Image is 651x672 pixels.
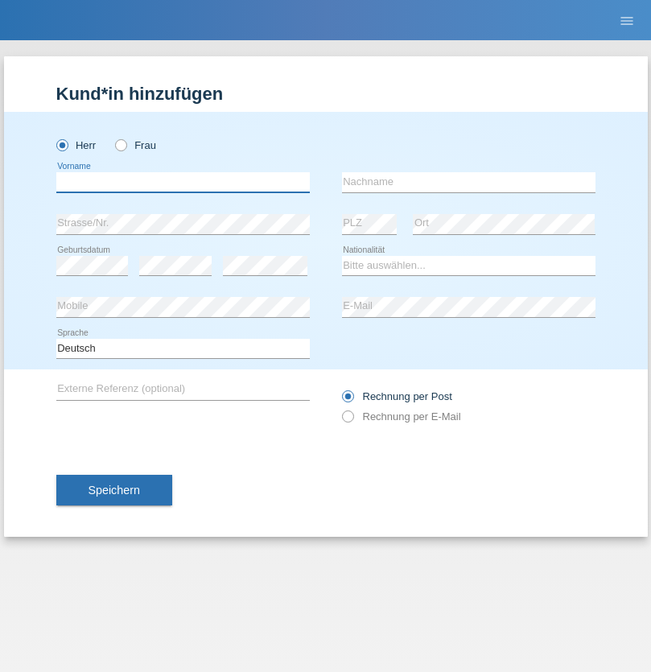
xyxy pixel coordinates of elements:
input: Herr [56,139,67,150]
input: Frau [115,139,126,150]
label: Rechnung per Post [342,390,452,402]
i: menu [619,13,635,29]
label: Frau [115,139,156,151]
button: Speichern [56,475,172,505]
label: Rechnung per E-Mail [342,410,461,423]
span: Speichern [89,484,140,497]
a: menu [611,15,643,25]
h1: Kund*in hinzufügen [56,84,595,104]
input: Rechnung per Post [342,390,352,410]
label: Herr [56,139,97,151]
input: Rechnung per E-Mail [342,410,352,431]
